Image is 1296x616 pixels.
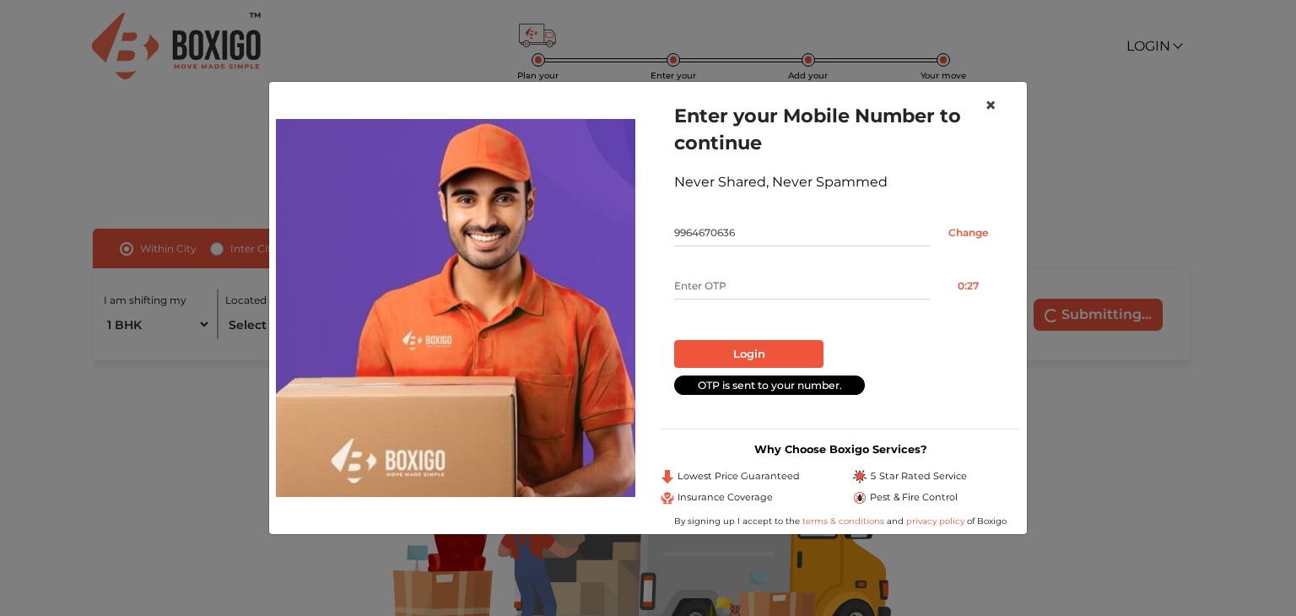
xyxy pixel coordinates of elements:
div: Never Shared, Never Spammed [674,172,1007,192]
button: 0:27 [930,273,1007,300]
button: Login [674,340,823,369]
input: Mobile No [674,219,930,246]
span: Pest & Fire Control [870,490,958,505]
div: OTP is sent to your number. [674,376,865,395]
a: terms & conditions [802,516,887,527]
img: relocation-img [276,119,635,497]
span: × [985,93,996,117]
span: Insurance Coverage [678,490,773,505]
a: privacy policy [904,516,967,527]
input: Change [930,219,1007,246]
h3: Why Choose Boxigo Services? [661,443,1020,456]
span: Lowest Price Guaranteed [678,469,800,484]
button: Close [971,82,1010,129]
input: Enter OTP [674,273,930,300]
span: 5 Star Rated Service [870,469,967,484]
h1: Enter your Mobile Number to continue [674,102,1007,156]
div: By signing up I accept to the and of Boxigo [661,515,1020,527]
